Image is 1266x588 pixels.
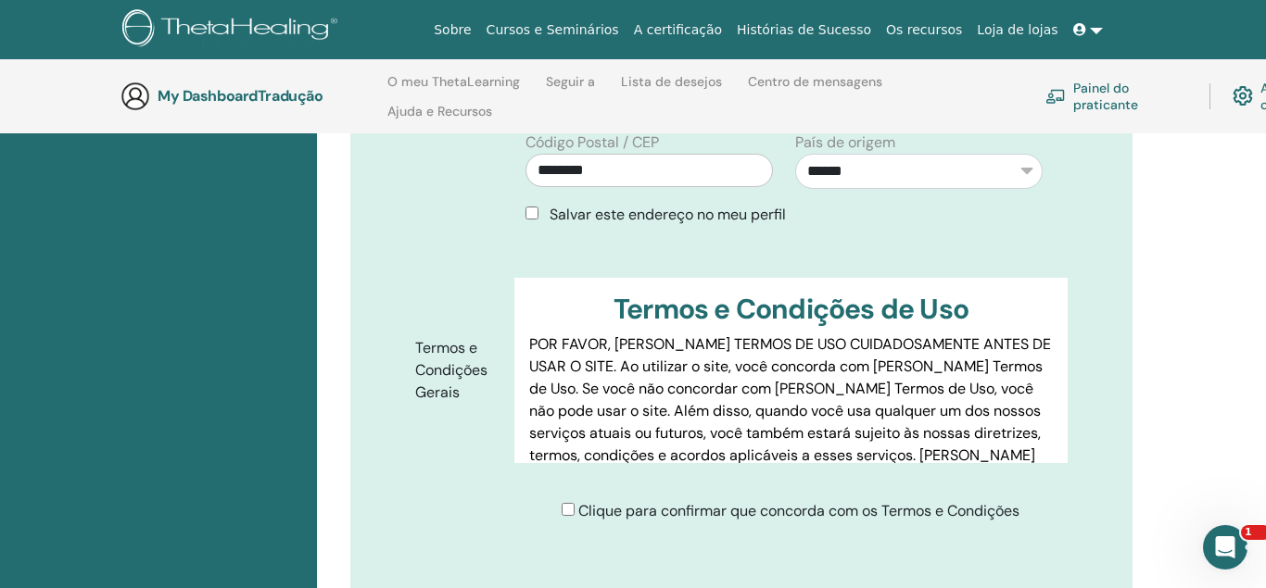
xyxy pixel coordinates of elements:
a: Sobre [426,13,478,47]
a: Loja de lojas [969,13,1065,47]
a: O meu ThetaLearning [387,74,520,104]
p: POR FAVOR, [PERSON_NAME] TERMOS DE USO CUIDADOSAMENTE ANTES DE USAR O SITE. Ao utilizar o site, v... [529,333,1053,511]
img: chalkboard-teacher.svg [1045,89,1066,104]
a: Histórias de Sucesso [729,13,879,47]
h3: My DashboardTradução [158,87,343,105]
a: Painel do praticante [1045,76,1187,117]
img: generic-user-icon.jpg [120,81,150,111]
a: Os recursos [879,13,969,47]
img: logo.png [122,9,344,51]
a: Ajuda e Recursos [387,104,492,133]
a: Seguir a [546,74,595,104]
span: Salvar este endereço no meu perfil [550,205,786,224]
label: Código Postal / CEP [525,131,659,154]
span: Clique para confirmar que concorda com os Termos e Condições [578,501,1019,520]
a: Centro de mensagens [748,74,882,104]
a: Lista de desejos [621,74,722,104]
a: A certificação [627,13,729,47]
img: cog.svg [1233,81,1253,110]
h3: Termos e Condições de Uso [529,293,1053,326]
iframe: Intercom live chat [1203,525,1247,569]
a: Cursos e Seminários [479,13,627,47]
label: Termos e Condições Gerais [401,331,514,410]
label: País de origem [795,131,895,154]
